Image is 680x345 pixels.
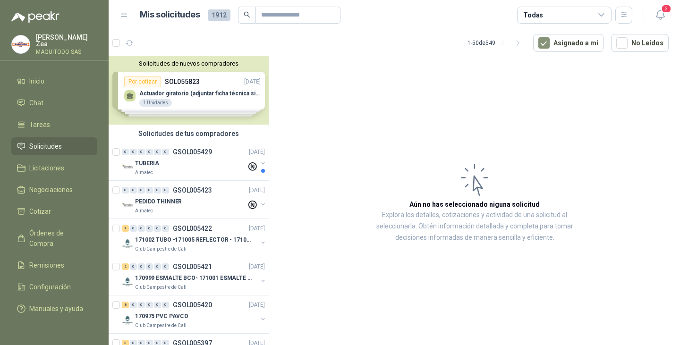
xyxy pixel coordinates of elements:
span: Remisiones [29,260,64,270]
div: 0 [146,187,153,194]
span: 3 [661,4,671,13]
div: 0 [162,149,169,155]
div: 0 [146,302,153,308]
p: Club Campestre de Cali [135,322,187,329]
span: Manuales y ayuda [29,303,83,314]
a: Chat [11,94,97,112]
img: Company Logo [122,200,133,211]
p: MAQUITODO SAS [36,49,97,55]
div: 0 [138,225,145,232]
a: 2 0 0 0 0 0 GSOL005421[DATE] Company Logo170999 ESMALTE BCO- 171001 ESMALTE GRISClub Campestre de... [122,261,267,291]
div: Todas [523,10,543,20]
span: Solicitudes [29,141,62,151]
p: [DATE] [249,301,265,310]
p: Almatec [135,207,153,215]
span: Tareas [29,119,50,130]
span: Inicio [29,76,44,86]
div: 0 [122,187,129,194]
div: 0 [138,302,145,308]
p: Club Campestre de Cali [135,245,187,253]
p: GSOL005422 [173,225,212,232]
a: 8 0 0 0 0 0 GSOL005420[DATE] Company Logo170975 PVC PAVCOClub Campestre de Cali [122,299,267,329]
div: 0 [162,302,169,308]
a: Licitaciones [11,159,97,177]
span: Órdenes de Compra [29,228,88,249]
div: 0 [162,225,169,232]
p: [DATE] [249,224,265,233]
div: 2 [122,263,129,270]
span: Chat [29,98,43,108]
p: GSOL005423 [173,187,212,194]
div: 0 [138,149,145,155]
div: 0 [146,263,153,270]
a: Solicitudes [11,137,97,155]
button: 3 [652,7,669,24]
a: Manuales y ayuda [11,300,97,318]
a: Configuración [11,278,97,296]
p: 171002 TUBO -171005 REFLECTOR - 171007 PANEL [135,236,253,244]
button: Solicitudes de nuevos compradores [112,60,265,67]
p: GSOL005421 [173,263,212,270]
p: [DATE] [249,262,265,271]
div: 0 [146,149,153,155]
span: search [244,11,250,18]
img: Company Logo [122,161,133,173]
img: Company Logo [122,276,133,287]
div: Solicitudes de tus compradores [109,125,269,143]
div: 1 [122,225,129,232]
div: 0 [122,149,129,155]
a: Inicio [11,72,97,90]
div: 0 [162,263,169,270]
div: 0 [130,225,137,232]
p: 170999 ESMALTE BCO- 171001 ESMALTE GRIS [135,274,253,283]
p: GSOL005420 [173,302,212,308]
a: Cotizar [11,202,97,220]
img: Logo peakr [11,11,59,23]
div: Solicitudes de nuevos compradoresPor cotizarSOL055823[DATE] Actuador giratorio (adjuntar ficha té... [109,56,269,125]
h3: Aún no has seleccionado niguna solicitud [409,199,540,210]
div: 0 [154,187,161,194]
img: Company Logo [122,314,133,326]
div: 0 [130,149,137,155]
div: 0 [162,187,169,194]
a: Tareas [11,116,97,134]
span: Configuración [29,282,71,292]
a: Negociaciones [11,181,97,199]
p: [PERSON_NAME] Zea [36,34,97,47]
p: PEDIDO THINNER [135,197,182,206]
div: 0 [130,302,137,308]
a: Órdenes de Compra [11,224,97,252]
a: 0 0 0 0 0 0 GSOL005423[DATE] Company LogoPEDIDO THINNERAlmatec [122,185,267,215]
div: 8 [122,302,129,308]
p: Almatec [135,169,153,177]
div: 0 [154,263,161,270]
span: 1912 [208,9,230,21]
p: Club Campestre de Cali [135,284,187,291]
span: Negociaciones [29,185,73,195]
a: Remisiones [11,256,97,274]
div: 0 [154,225,161,232]
div: 0 [138,263,145,270]
div: 0 [130,187,137,194]
div: 0 [130,263,137,270]
div: 0 [138,187,145,194]
span: Cotizar [29,206,51,217]
div: 1 - 50 de 549 [467,35,526,50]
button: Asignado a mi [533,34,603,52]
p: TUBERIA [135,159,159,168]
h1: Mis solicitudes [140,8,200,22]
div: 0 [146,225,153,232]
button: No Leídos [611,34,669,52]
p: Explora los detalles, cotizaciones y actividad de una solicitud al seleccionarla. Obtén informaci... [364,210,586,244]
p: [DATE] [249,148,265,157]
p: 170975 PVC PAVCO [135,312,188,321]
a: 0 0 0 0 0 0 GSOL005429[DATE] Company LogoTUBERIAAlmatec [122,146,267,177]
p: [DATE] [249,186,265,195]
p: GSOL005429 [173,149,212,155]
div: 0 [154,302,161,308]
img: Company Logo [122,238,133,249]
a: 1 0 0 0 0 0 GSOL005422[DATE] Company Logo171002 TUBO -171005 REFLECTOR - 171007 PANELClub Campest... [122,223,267,253]
span: Licitaciones [29,163,64,173]
img: Company Logo [12,35,30,53]
div: 0 [154,149,161,155]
